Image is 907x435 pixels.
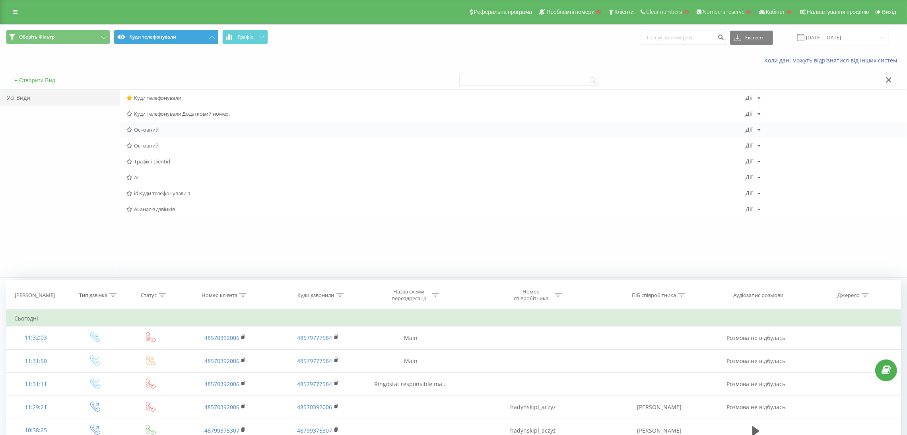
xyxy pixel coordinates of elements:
span: Розмова не відбулась [726,403,785,411]
span: Налаштування профілю [807,9,869,15]
span: Основний [126,127,746,132]
td: hadynskipl_aczyz [459,396,607,419]
div: 11:32:03 [14,330,58,346]
div: Усі Види [0,90,120,106]
div: 11:29:21 [14,400,58,415]
span: Проблемні номери [546,9,594,15]
div: Дії [746,127,753,132]
span: Трафік і clientid [126,159,746,164]
div: Назва схеми переадресації [387,288,430,302]
input: Пошук за номером [642,31,726,45]
span: Кабінет [766,9,785,15]
a: 48799375307 [297,427,332,434]
div: Дії [746,159,753,164]
td: Main [363,350,459,373]
a: 48570392006 [204,357,239,365]
a: Коли дані можуть відрізнятися вiд інших систем [764,56,901,64]
span: Розмова не відбулась [726,380,785,388]
span: Графік [238,34,253,40]
span: AI-аналіз дзвінків [126,206,746,212]
a: 48570392006 [204,334,239,342]
div: Статус [141,292,157,299]
div: 11:31:11 [14,377,58,392]
div: 11:31:50 [14,353,58,369]
td: Main [363,326,459,350]
a: 48579777584 [297,357,332,365]
td: [PERSON_NAME] [608,396,711,419]
span: Розмова не відбулась [726,334,785,342]
button: Куди телефонували [114,30,218,44]
span: Куди телефонували [126,95,746,101]
div: Дії [746,143,753,148]
a: 48570392006 [204,380,239,388]
span: Основний [126,143,746,148]
div: Дії [746,175,753,180]
div: Дії [746,111,753,117]
button: Закрити [883,76,895,85]
div: [PERSON_NAME] [15,292,55,299]
span: Clear numbers [646,9,682,15]
span: Куди телефонували Додатковий номер. [126,111,746,117]
button: Графік [222,30,268,44]
a: 48570392006 [204,403,239,411]
a: 48579777584 [297,334,332,342]
span: AI [126,175,746,180]
td: Сьогодні [6,311,901,326]
div: Дії [746,206,753,212]
div: Номер клієнта [202,292,237,299]
div: Тип дзвінка [79,292,107,299]
div: Номер співробітника [510,288,553,302]
button: Оберіть Фільтр [6,30,110,44]
span: id Куди телефонували 1 [126,190,746,196]
div: Аудіозапис розмови [734,292,784,299]
span: Ringostat responsible ma... [374,380,447,388]
a: 48799375307 [204,427,239,434]
span: Реферальна програма [474,9,532,15]
span: Оберіть Фільтр [19,34,54,40]
a: 48579777584 [297,380,332,388]
span: Numbers reserve [703,9,744,15]
span: Вихід [882,9,896,15]
div: ПІБ співробітника [632,292,676,299]
div: Дії [746,190,753,196]
span: Клієнти [614,9,634,15]
div: Куди дзвонили [298,292,334,299]
div: Джерело [837,292,860,299]
a: 48570392006 [297,403,332,411]
div: Дії [746,95,753,101]
button: Експорт [730,31,773,45]
button: + Створити Вид [12,77,58,84]
span: Розмова не відбулась [726,357,785,365]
